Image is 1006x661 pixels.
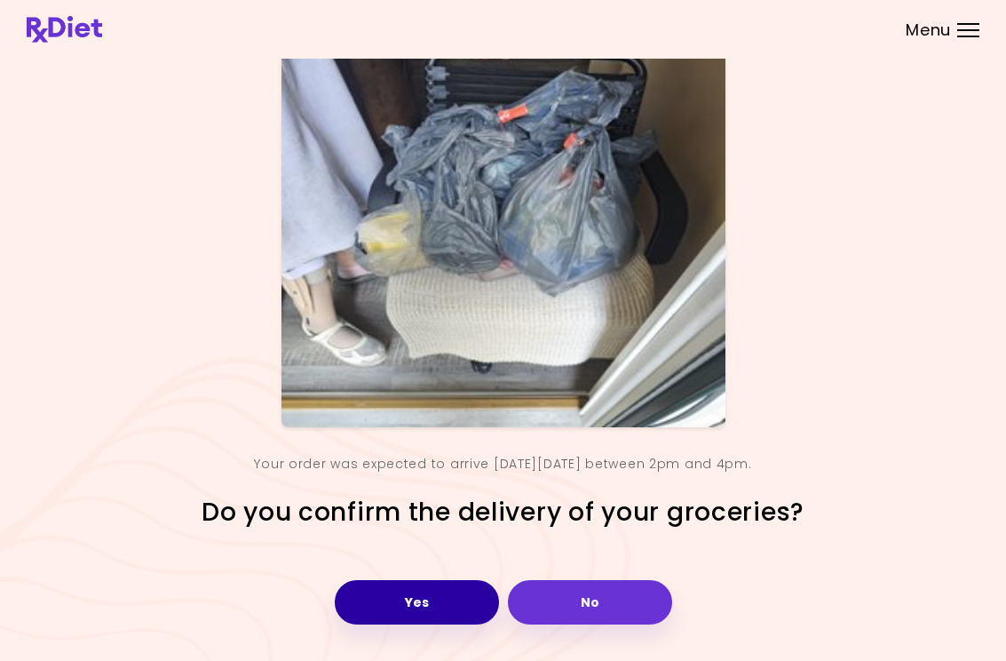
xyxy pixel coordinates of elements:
img: RxDiet [27,16,102,43]
span: Menu [906,22,951,38]
h2: Do you confirm the delivery of your groceries? [202,497,804,529]
div: Your order was expected to arrive [DATE][DATE] between 2pm and 4pm. [254,450,751,479]
button: Yes [335,580,499,625]
button: No [508,580,672,625]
